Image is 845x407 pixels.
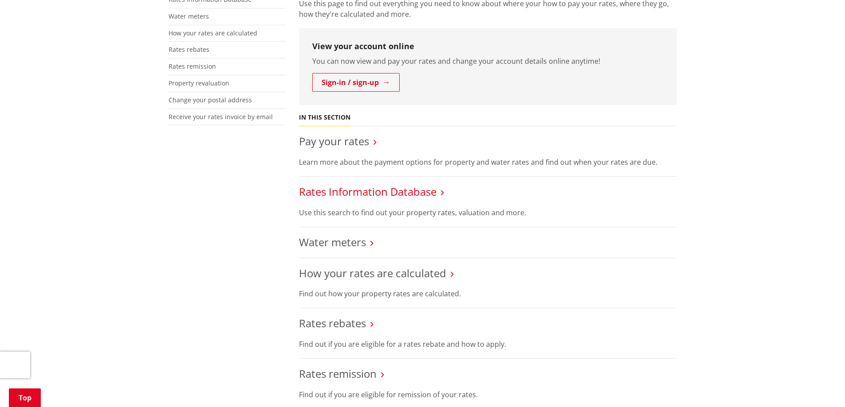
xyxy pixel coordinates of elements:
[169,79,229,87] a: Property revaluation
[299,207,677,218] p: Use this search to find out your property rates, valuation and more.
[169,112,273,121] a: Receive your rates invoice by email
[299,114,350,121] h5: In this section
[312,73,400,92] a: Sign-in / sign-up
[299,134,369,148] a: Pay your rates
[299,235,366,249] a: Water meters
[169,62,216,70] a: Rates remission
[299,266,446,280] a: How your rates are calculated
[169,12,209,20] a: Water meters
[804,370,836,402] iframe: Messenger Launcher
[9,388,41,407] a: Top
[312,42,664,51] h3: View your account online
[169,96,252,104] a: Change your postal address
[169,45,209,54] a: Rates rebates
[299,366,377,381] a: Rates remission
[299,184,436,199] a: Rates Information Database
[169,29,257,37] a: How your rates are calculated
[299,157,677,167] p: Learn more about the payment options for property and water rates and find out when your rates ar...
[299,316,366,330] a: Rates rebates
[312,56,664,66] p: You can now view and pay your rates and change your account details online anytime!
[299,288,677,299] p: Find out how your property rates are calculated.
[299,339,677,349] p: Find out if you are eligible for a rates rebate and how to apply.
[299,389,677,400] p: Find out if you are eligible for remission of your rates.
